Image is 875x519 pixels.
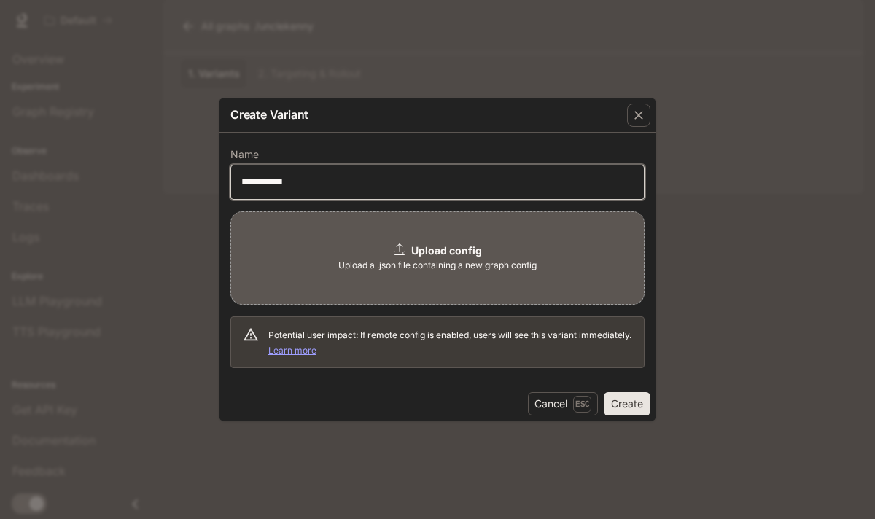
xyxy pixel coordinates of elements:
[528,392,598,415] button: CancelEsc
[268,345,316,356] a: Learn more
[338,258,537,273] span: Upload a .json file containing a new graph config
[230,106,308,123] p: Create Variant
[230,149,259,160] p: Name
[604,392,650,415] button: Create
[573,396,591,412] p: Esc
[411,244,482,257] b: Upload config
[268,329,631,356] span: Potential user impact: If remote config is enabled, users will see this variant immediately.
